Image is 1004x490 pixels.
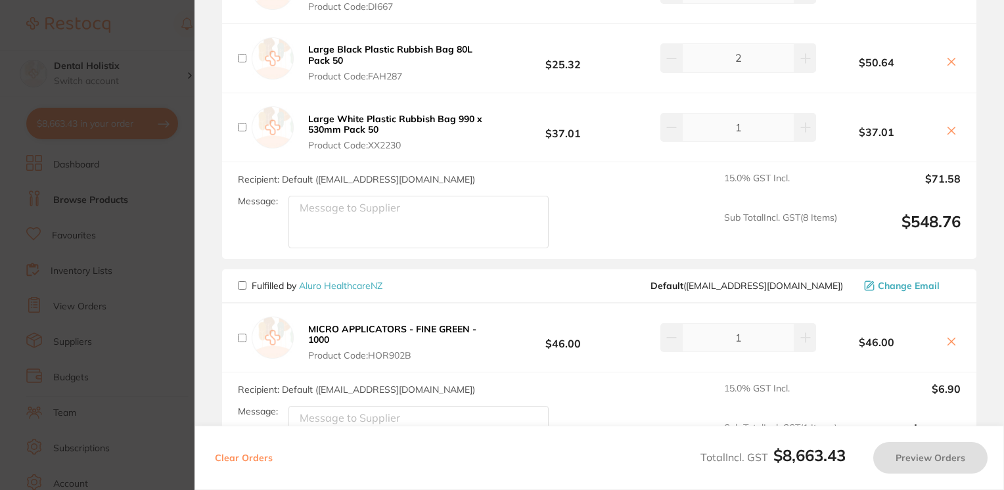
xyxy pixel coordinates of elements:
output: $548.76 [848,212,961,248]
b: Default [650,280,683,292]
span: Recipient: Default ( [EMAIL_ADDRESS][DOMAIN_NAME] ) [238,173,475,185]
span: 15.0 % GST Incl. [724,173,837,202]
span: Product Code: FAH287 [308,71,487,81]
output: $6.90 [848,383,961,412]
span: 15.0 % GST Incl. [724,383,837,412]
b: $50.64 [816,56,937,68]
span: Change Email [878,280,940,291]
b: Large White Plastic Rubbish Bag 990 x 530mm Pack 50 [308,113,482,135]
b: $46.00 [491,326,635,350]
button: Change Email [860,280,961,292]
b: Large Black Plastic Rubbish Bag 80L Pack 50 [308,43,472,66]
b: $46.00 [816,336,937,348]
span: Recipient: Default ( [EMAIL_ADDRESS][DOMAIN_NAME] ) [238,384,475,395]
output: $52.90 [848,422,961,458]
span: Product Code: XX2230 [308,140,487,150]
button: Clear Orders [211,442,277,474]
button: Large Black Plastic Rubbish Bag 80L Pack 50 Product Code:FAH287 [304,43,491,81]
img: empty.jpg [252,317,294,359]
b: $8,663.43 [773,445,846,465]
output: $71.58 [848,173,961,202]
span: Product Code: HOR902B [308,350,487,361]
button: MICRO APPLICATORS - FINE GREEN - 1000 Product Code:HOR902B [304,323,491,361]
button: Preview Orders [873,442,988,474]
span: Product Code: DI667 [308,1,487,12]
label: Message: [238,196,278,207]
b: MICRO APPLICATORS - FINE GREEN - 1000 [308,323,476,345]
b: $37.01 [816,126,937,138]
p: Fulfilled by [252,280,382,291]
span: Sub Total Incl. GST ( 8 Items) [724,212,837,248]
span: Total Incl. GST [700,451,846,464]
span: Sub Total Incl. GST ( 1 Items) [724,422,837,458]
a: Aluro HealthcareNZ [299,280,382,292]
b: $25.32 [491,46,635,70]
img: empty.jpg [252,106,294,148]
label: Message: [238,406,278,417]
b: $37.01 [491,116,635,140]
img: empty.jpg [252,37,294,79]
span: orders@aluro.co.nz [650,280,843,291]
button: Large White Plastic Rubbish Bag 990 x 530mm Pack 50 Product Code:XX2230 [304,113,491,151]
